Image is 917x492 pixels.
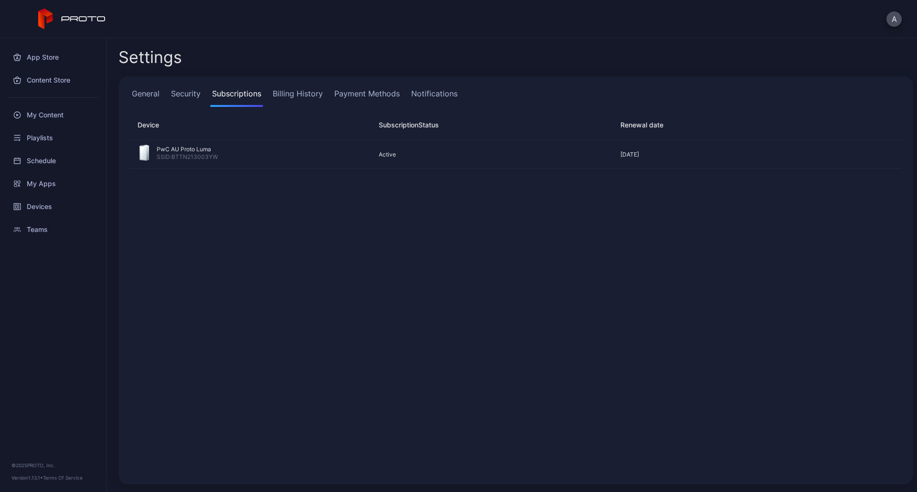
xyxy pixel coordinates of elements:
[130,88,161,107] a: General
[210,88,263,107] a: Subscriptions
[271,88,325,107] a: Billing History
[6,149,101,172] a: Schedule
[169,88,203,107] a: Security
[371,151,605,158] div: Active
[6,172,101,195] a: My Apps
[6,104,101,126] a: My Content
[157,146,218,153] div: PwC AU Proto Luma
[11,475,43,481] span: Version 1.13.1 •
[118,49,182,66] h2: Settings
[332,88,402,107] a: Payment Methods
[138,119,363,131] div: Device
[157,153,218,163] div: SSID: BTTN213003YW
[6,46,101,69] a: App Store
[886,11,902,27] button: A
[6,126,101,149] a: Playlists
[613,151,846,158] div: [DATE]
[613,119,846,131] div: Renewal date
[11,461,95,469] div: © 2025 PROTO, Inc.
[43,475,83,481] a: Terms Of Service
[6,195,101,218] a: Devices
[371,119,605,131] div: Status
[409,88,459,107] a: Notifications
[379,121,418,129] span: Subscription
[6,218,101,241] a: Teams
[6,69,101,92] a: Content Store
